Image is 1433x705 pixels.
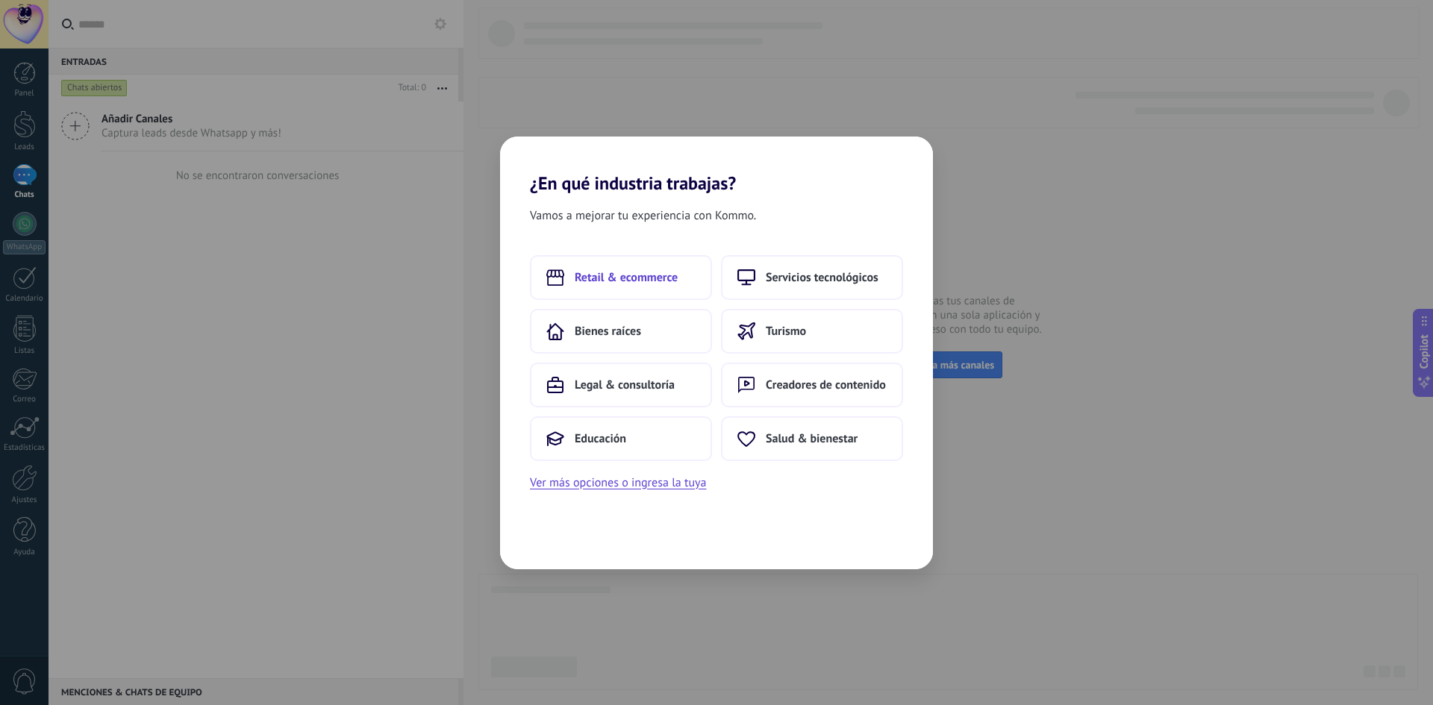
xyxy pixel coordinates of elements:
[530,255,712,300] button: Retail & ecommerce
[721,363,903,407] button: Creadores de contenido
[721,255,903,300] button: Servicios tecnológicos
[575,377,675,392] span: Legal & consultoría
[530,416,712,461] button: Educación
[721,416,903,461] button: Salud & bienestar
[500,137,933,194] h2: ¿En qué industria trabajas?
[721,309,903,354] button: Turismo
[575,270,678,285] span: Retail & ecommerce
[766,377,886,392] span: Creadores de contenido
[575,324,641,339] span: Bienes raíces
[530,473,706,492] button: Ver más opciones o ingresa la tuya
[530,309,712,354] button: Bienes raíces
[766,270,878,285] span: Servicios tecnológicos
[766,431,858,446] span: Salud & bienestar
[766,324,806,339] span: Turismo
[575,431,626,446] span: Educación
[530,363,712,407] button: Legal & consultoría
[530,206,756,225] span: Vamos a mejorar tu experiencia con Kommo.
